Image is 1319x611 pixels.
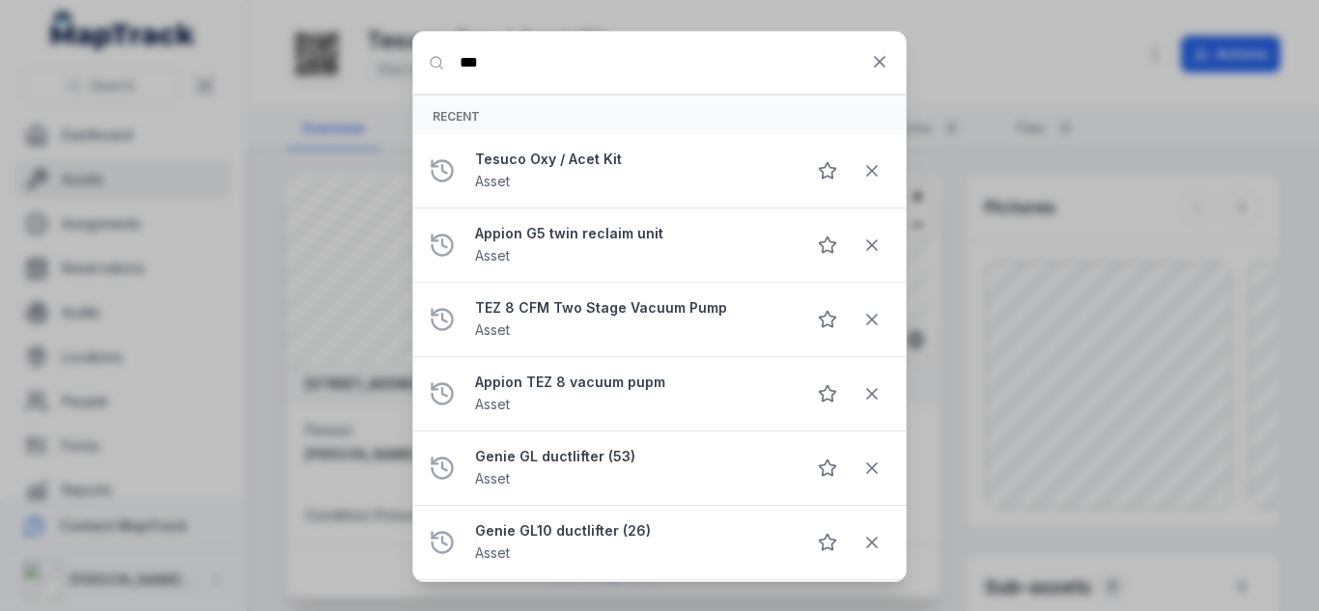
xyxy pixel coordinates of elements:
[475,247,510,264] span: Asset
[475,447,790,466] strong: Genie GL ductlifter (53)
[475,298,790,341] a: TEZ 8 CFM Two Stage Vacuum PumpAsset
[475,150,790,192] a: Tesuco Oxy / Acet KitAsset
[475,447,790,489] a: Genie GL ductlifter (53)Asset
[475,544,510,561] span: Asset
[475,521,790,541] strong: Genie GL10 ductlifter (26)
[475,224,790,266] a: Appion G5 twin reclaim unitAsset
[475,521,790,564] a: Genie GL10 ductlifter (26)Asset
[475,470,510,486] span: Asset
[475,396,510,412] span: Asset
[433,109,480,124] span: Recent
[475,373,790,415] a: Appion TEZ 8 vacuum pupmAsset
[475,173,510,189] span: Asset
[475,321,510,338] span: Asset
[475,373,790,392] strong: Appion TEZ 8 vacuum pupm
[475,224,790,243] strong: Appion G5 twin reclaim unit
[475,150,790,169] strong: Tesuco Oxy / Acet Kit
[475,298,790,318] strong: TEZ 8 CFM Two Stage Vacuum Pump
